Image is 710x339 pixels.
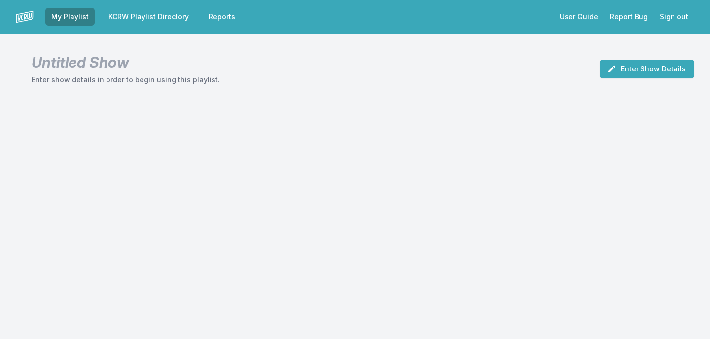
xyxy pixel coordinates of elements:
[16,8,34,26] img: logo-white-87cec1fa9cbef997252546196dc51331.png
[654,8,694,26] button: Sign out
[600,60,694,78] button: Enter Show Details
[32,75,220,85] p: Enter show details in order to begin using this playlist.
[45,8,95,26] a: My Playlist
[32,53,220,71] h1: Untitled Show
[203,8,241,26] a: Reports
[604,8,654,26] a: Report Bug
[554,8,604,26] a: User Guide
[103,8,195,26] a: KCRW Playlist Directory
